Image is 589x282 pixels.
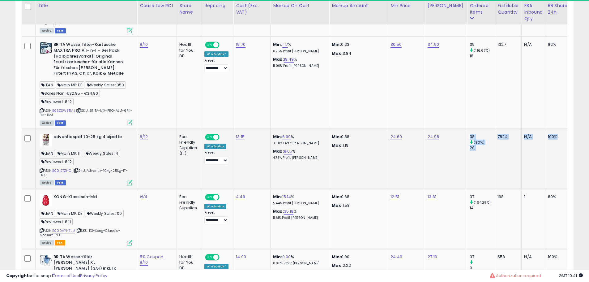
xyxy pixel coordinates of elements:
[40,194,52,206] img: 31lf1xkSJTL._SL40_.jpg
[52,168,72,173] a: B00I2TZHQI
[332,194,383,200] p: 0.68
[40,108,132,117] span: | SKU: BRITA-MX-PRO-ALL1-6PK-BM-TMJ
[282,254,291,260] a: 0.00
[236,41,245,48] a: 19.70
[524,194,540,200] div: 1
[140,254,164,266] a: 5% Coupon. 8/10
[6,273,29,279] strong: Copyright
[140,134,148,140] a: 8/12
[40,254,52,267] img: 41jLOI371aL._SL40_.jpg
[332,202,343,208] strong: Max:
[524,2,543,22] div: FBA inbound Qty
[282,41,288,48] a: 1.17
[273,261,324,266] p: 0.00% Profit [PERSON_NAME]
[56,210,84,217] span: Main MP: DE
[474,48,490,53] small: (116.67%)
[273,194,324,206] div: %
[40,81,55,89] span: LEAN
[428,134,439,140] a: 24.98
[391,254,402,260] a: 24.49
[204,210,228,224] div: Preset:
[52,228,75,233] a: B000AYN7LU
[40,240,54,245] span: All listings currently available for purchase on Amazon
[548,194,568,200] div: 80%
[85,210,124,217] span: Weekly Sales: 00
[236,2,268,15] div: Cost (Exc. VAT)
[332,194,341,200] strong: Min:
[332,41,341,47] strong: Min:
[56,150,83,157] span: Main MP: IT
[53,134,129,141] b: advantix spot 10-25 kg 4 pipette
[474,140,484,145] small: (90%)
[548,254,568,260] div: 100%
[53,273,79,279] a: Terms of Use
[273,254,282,260] b: Min:
[470,53,495,59] div: 18
[273,64,324,68] p: 11.00% Profit [PERSON_NAME]
[40,120,54,126] span: All listings currently available for purchase on Amazon
[273,141,324,145] p: 3.58% Profit [PERSON_NAME]
[273,134,282,140] b: Min:
[273,148,284,154] b: Max:
[284,56,294,63] a: 19.49
[273,49,324,54] p: 0.75% Profit [PERSON_NAME]
[332,203,383,208] p: 1.58
[84,150,120,157] span: Weekly Sales: 4
[470,2,492,15] div: Ordered Items
[273,209,324,220] div: %
[204,204,226,209] div: Win BuyBox
[273,156,324,160] p: 4.76% Profit [PERSON_NAME]
[559,273,583,279] span: 2025-08-12 10:41 GMT
[40,194,132,245] div: ASIN:
[273,134,324,145] div: %
[85,81,126,89] span: Weekly Sales: 350
[40,150,55,157] span: LEAN
[497,254,517,260] div: 558
[391,41,402,48] a: 30.50
[273,194,282,200] b: Min:
[391,134,402,140] a: 24.60
[55,240,65,245] span: FBA
[548,2,570,15] div: BB Share 24h.
[179,194,197,211] div: Eco Freindly Supplies
[6,273,107,279] div: seller snap | |
[80,273,107,279] a: Privacy Policy
[38,2,134,9] div: Title
[204,59,228,72] div: Preset:
[40,90,100,97] span: Sales Plan: €32.85 - €34.90
[204,150,228,164] div: Preset:
[332,42,383,47] p: 0.23
[273,254,324,266] div: %
[428,41,439,48] a: 34.90
[332,254,383,260] p: 0.00
[548,42,568,47] div: 82%
[332,142,343,148] strong: Max:
[236,194,245,200] a: 4.49
[40,134,132,185] div: ASIN:
[470,254,495,260] div: 37
[40,42,132,124] div: ASIN:
[282,134,291,140] a: 6.69
[219,194,228,200] span: OFF
[53,194,129,202] b: KONG-Klassisch-Md
[273,42,324,53] div: %
[55,180,66,185] span: FBM
[40,28,54,33] span: All listings currently available for purchase on Amazon
[332,262,343,268] strong: Max:
[219,134,228,140] span: OFF
[40,98,74,105] span: Reviewed: 8.12
[470,145,495,151] div: 20
[206,194,213,200] span: ON
[56,81,84,89] span: Main MP: DE
[332,263,383,268] p: 2.22
[40,228,120,237] span: | SKU: E3-Kong-Classic-Medium-7LU
[179,42,197,59] div: Health for You DE
[332,51,383,56] p: 3.84
[219,254,228,260] span: OFF
[204,2,231,9] div: Repricing
[524,134,540,140] div: N/A
[470,134,495,140] div: 38
[273,56,284,62] b: Max:
[332,50,343,56] strong: Max:
[497,194,517,200] div: 168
